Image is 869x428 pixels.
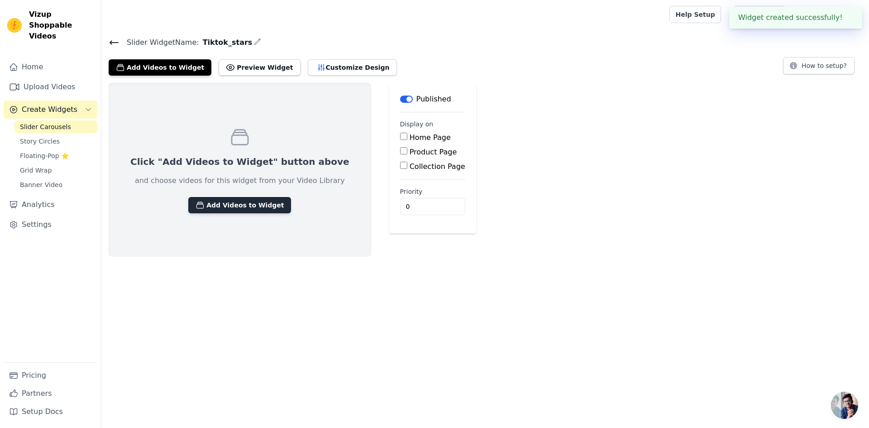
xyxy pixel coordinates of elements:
button: Close [843,12,853,23]
span: Grid Wrap [20,166,52,175]
a: Analytics [4,196,97,214]
label: Product Page [410,148,457,156]
button: Add Videos to Widget [109,59,211,76]
a: Grid Wrap [14,164,97,177]
button: Customize Design [308,59,397,76]
span: Slider Carousels [20,122,71,131]
span: Banner Video [20,180,62,189]
button: How to setup? [783,57,855,74]
span: Slider Widget Name: [119,37,199,48]
a: Settings [4,216,97,234]
a: Book Demo [734,6,786,23]
p: and choose videos for this widget from your Video Library [135,175,345,186]
a: Open chat [831,392,858,419]
div: Widget created successfully! [729,7,862,29]
p: wavytalktester [807,6,862,23]
button: Add Videos to Widget [188,197,291,213]
p: Published [416,94,451,105]
button: Create Widgets [4,101,97,119]
span: Tiktok_stars [199,37,253,48]
a: How to setup? [783,63,855,72]
legend: Display on [400,120,434,129]
a: Pricing [4,366,97,385]
img: Vizup [7,18,22,33]
label: Home Page [410,133,451,142]
a: Help Setup [669,6,721,23]
a: Slider Carousels [14,120,97,133]
a: Partners [4,385,97,403]
a: Home [4,58,97,76]
span: Create Widgets [22,104,77,115]
button: Preview Widget [219,59,300,76]
span: Floating-Pop ⭐ [20,151,69,160]
a: Banner Video [14,178,97,191]
span: Vizup Shoppable Videos [29,9,94,42]
a: Floating-Pop ⭐ [14,149,97,162]
label: Collection Page [410,162,465,171]
a: Story Circles [14,135,97,148]
a: Upload Videos [4,78,97,96]
label: Priority [400,187,465,196]
button: W wavytalktester [793,6,862,23]
a: Setup Docs [4,403,97,421]
p: Click "Add Videos to Widget" button above [130,155,349,168]
span: Story Circles [20,137,60,146]
div: Edit Name [254,36,261,48]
